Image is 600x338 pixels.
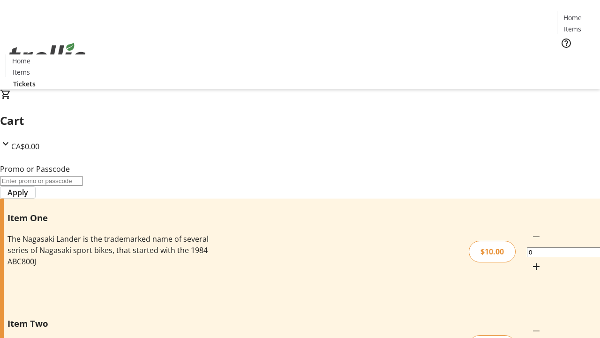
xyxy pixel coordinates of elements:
img: Orient E2E Organization hvzJzFsg5a's Logo [6,32,89,79]
div: $10.00 [469,241,516,262]
div: The Nagasaki Lander is the trademarked name of several series of Nagasaki sport bikes, that start... [7,233,212,267]
a: Home [557,13,587,23]
a: Items [557,24,587,34]
h3: Item One [7,211,212,224]
span: Home [563,13,582,23]
a: Items [6,67,36,77]
span: Items [564,24,581,34]
h3: Item Two [7,317,212,330]
span: Apply [7,187,28,198]
span: Items [13,67,30,77]
button: Help [557,34,576,53]
a: Tickets [6,79,43,89]
span: Tickets [564,54,587,64]
a: Tickets [557,54,594,64]
a: Home [6,56,36,66]
button: Increment by one [527,257,546,276]
span: CA$0.00 [11,141,39,152]
span: Tickets [13,79,36,89]
span: Home [12,56,30,66]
